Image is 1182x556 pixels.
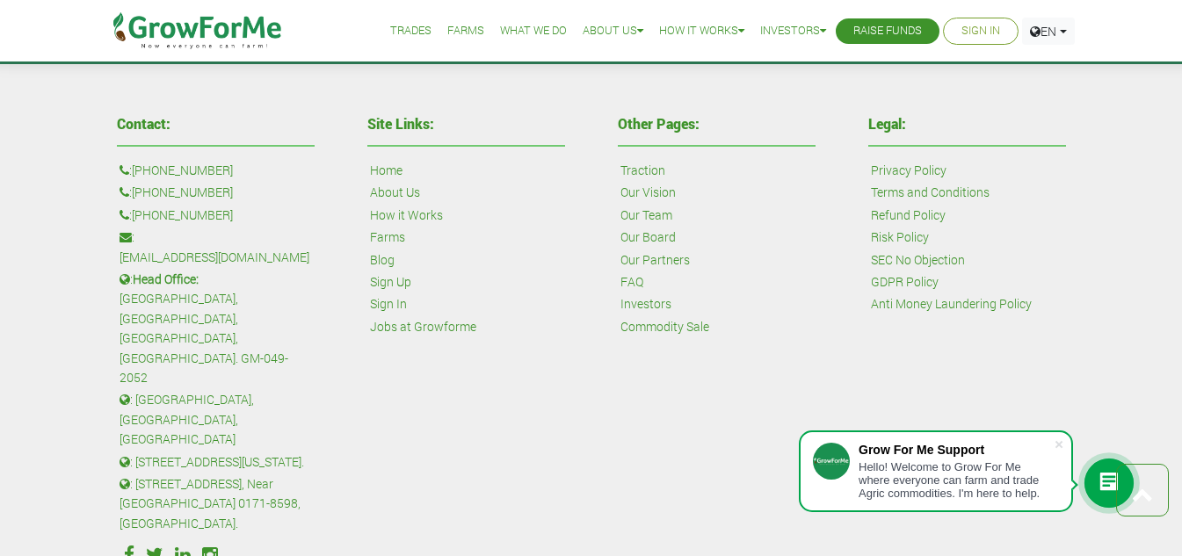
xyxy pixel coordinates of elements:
a: What We Do [500,22,567,40]
a: [EMAIL_ADDRESS][DOMAIN_NAME] [120,248,309,267]
a: Sign In [370,294,407,314]
a: [PHONE_NUMBER] [132,183,233,202]
a: Farms [370,227,405,247]
h4: Site Links: [367,117,565,131]
a: Terms and Conditions [871,183,990,202]
a: Farms [447,22,484,40]
a: Our Team [620,206,672,225]
a: Investors [760,22,826,40]
a: Sign Up [370,272,411,292]
a: Anti Money Laundering Policy [871,294,1032,314]
b: Head Office: [133,271,199,287]
a: Blog [370,250,395,270]
p: : [GEOGRAPHIC_DATA], [GEOGRAPHIC_DATA], [GEOGRAPHIC_DATA] [120,390,312,449]
a: About Us [370,183,420,202]
a: Investors [620,294,671,314]
a: [PHONE_NUMBER] [132,161,233,180]
div: Hello! Welcome to Grow For Me where everyone can farm and trade Agric commodities. I'm here to help. [859,460,1054,500]
p: : [120,206,312,225]
a: SEC No Objection [871,250,965,270]
p: : [120,183,312,202]
a: Sign In [961,22,1000,40]
p: : [GEOGRAPHIC_DATA], [GEOGRAPHIC_DATA], [GEOGRAPHIC_DATA], [GEOGRAPHIC_DATA]. GM-049-2052 [120,270,312,387]
a: About Us [583,22,643,40]
a: FAQ [620,272,643,292]
a: Privacy Policy [871,161,946,180]
p: : [STREET_ADDRESS][US_STATE]. [120,452,312,472]
a: Home [370,161,402,180]
a: How it Works [370,206,443,225]
p: : [STREET_ADDRESS], Near [GEOGRAPHIC_DATA] 0171-8598, [GEOGRAPHIC_DATA]. [120,474,312,533]
p: : [120,161,312,180]
a: Risk Policy [871,227,929,247]
a: Our Partners [620,250,690,270]
a: Trades [390,22,431,40]
a: Our Board [620,227,676,247]
a: GDPR Policy [871,272,939,292]
h4: Contact: [117,117,315,131]
a: Traction [620,161,665,180]
a: How it Works [659,22,744,40]
a: Commodity Sale [620,317,709,336]
div: Grow For Me Support [859,443,1054,457]
p: : [120,227,312,267]
h4: Other Pages: [618,117,816,131]
a: [PHONE_NUMBER] [132,206,233,225]
h4: Legal: [868,117,1066,131]
a: EN [1022,18,1075,45]
a: Jobs at Growforme [370,317,476,336]
a: Raise Funds [853,22,922,40]
a: Our Vision [620,183,676,202]
a: Refund Policy [871,206,946,225]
